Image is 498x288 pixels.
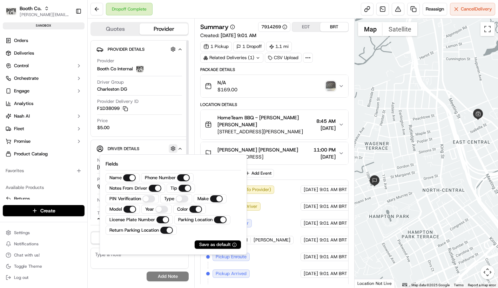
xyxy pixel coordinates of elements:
button: Map camera controls [480,265,494,279]
a: Terms (opens in new tab) [454,283,464,287]
div: 💻 [59,157,65,163]
span: Control [14,63,29,69]
input: Got a question? Start typing here... [18,45,126,52]
span: N/A [217,79,237,86]
span: [DATE] [316,125,336,132]
div: CSV Upload [265,53,302,63]
button: CancelDelivery [450,3,495,15]
span: Engage [14,88,29,94]
img: 4988371391238_9404d814bf3eb2409008_72.png [15,67,27,79]
a: Powered byPylon [49,173,85,179]
button: [PERSON_NAME] [PERSON_NAME][STREET_ADDRESS]11:00 PM[DATE] [201,142,348,164]
div: Package Details [200,67,348,72]
span: Phone Number [97,176,128,183]
span: Tip [97,210,104,216]
span: Pickup Enroute [216,254,247,260]
button: Fleet [3,123,85,134]
span: Returns [14,196,30,202]
label: License Plate Number [109,217,155,223]
span: 9:01 AM BRT [319,203,347,210]
button: Keyboard shortcuts [402,283,407,286]
button: Create [3,205,85,216]
button: BRT [320,22,348,31]
button: Settings [3,228,85,238]
button: Provider [140,23,188,35]
span: Reassign [426,6,444,12]
img: profile_internal_provider_booth_co_internal.png [136,65,144,73]
span: [STREET_ADDRESS][PERSON_NAME] [217,128,313,135]
span: 9:01 AM BRT [319,220,347,226]
button: Reassign [423,3,447,15]
button: Show satellite imagery [383,22,417,36]
span: $169.00 [217,86,237,93]
a: 💻API Documentation [56,154,115,166]
button: Promise [3,136,85,147]
span: [DATE] [304,271,318,277]
span: Charleston DG [97,86,127,92]
span: [PERSON_NAME] [22,127,57,133]
span: 11:00 PM [314,146,336,153]
label: Color [177,206,188,212]
span: • [58,108,61,114]
div: 📗 [7,157,13,163]
span: Knowledge Base [14,156,54,163]
span: Promise [14,138,31,145]
span: Analytics [14,100,33,107]
div: $0.00 [97,217,109,223]
button: Provider Details [96,43,183,55]
button: Booth Co. [20,5,41,12]
span: Provider [97,58,114,64]
span: Provider Delivery ID [97,98,139,105]
button: Show street map [358,22,383,36]
span: 8:45 AM [316,118,336,125]
a: Analytics [3,98,85,109]
span: Orchestrate [14,75,39,82]
span: [DATE] [304,237,318,243]
img: Nash [7,7,21,21]
span: Notes From Driver [97,197,135,203]
div: We're available if you need us! [32,74,96,79]
button: Notes [91,232,140,244]
img: 1736555255976-a54dd68f-1ca7-489b-9aae-adbdc363a1c4 [7,67,20,79]
label: Tip [170,185,177,191]
button: 7914269 [261,24,287,30]
span: • [58,127,61,133]
span: Log out [14,275,28,280]
button: Driver Details [96,143,183,154]
label: Name [109,175,122,181]
img: Mariam Aslam [7,102,18,113]
span: Cancel Delivery [461,6,492,12]
div: Save as default [199,241,237,248]
img: Booth Co. [6,7,17,15]
span: HomeTeam BBQ - [PERSON_NAME] [PERSON_NAME] [217,114,313,128]
label: Type [164,196,174,202]
button: Control [3,60,85,71]
span: Product Catalog [14,151,48,157]
span: [DATE] [304,203,318,210]
label: Return Parking Location [109,227,159,233]
span: [DATE] [314,153,336,160]
div: Location Not Live [355,279,395,288]
span: [DATE] [62,108,76,114]
button: Quotes [91,23,140,35]
span: [DATE] [62,127,76,133]
button: [PERSON_NAME][EMAIL_ADDRESS][DOMAIN_NAME] [20,12,70,17]
button: Nash AI [3,111,85,122]
span: Fleet [14,126,24,132]
div: Favorites [3,165,85,176]
div: sandbox [3,22,85,29]
label: PIN Verification [109,196,141,202]
span: [DATE] [304,254,318,260]
span: Deliveries [14,50,34,56]
span: Map data ©2025 Google [411,283,450,287]
img: Lucas Ferreira [7,121,18,132]
div: Start new chat [32,67,115,74]
a: Orders [3,35,85,46]
span: API Documentation [66,156,113,163]
img: photo_proof_of_delivery image [326,81,336,91]
span: [PERSON_NAME] [254,237,290,243]
a: Returns [6,196,82,202]
span: Settings [14,230,30,236]
span: Provider Details [108,47,144,52]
